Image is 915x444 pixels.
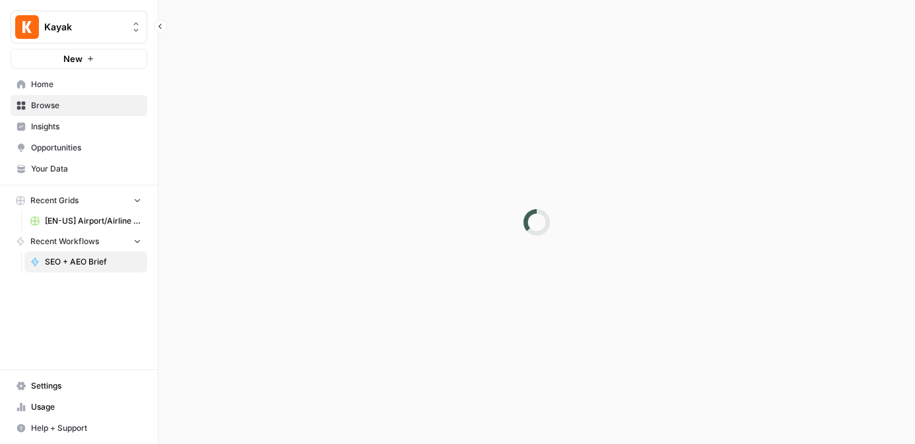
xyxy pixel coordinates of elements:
a: [EN-US] Airport/Airline Content Refresh [24,210,147,232]
a: Usage [11,396,147,418]
span: Kayak [44,20,124,34]
button: New [11,49,147,69]
button: Help + Support [11,418,147,439]
a: Your Data [11,158,147,179]
span: New [63,52,83,65]
span: Settings [31,380,141,392]
a: SEO + AEO Brief [24,251,147,272]
a: Opportunities [11,137,147,158]
a: Insights [11,116,147,137]
a: Settings [11,375,147,396]
span: Your Data [31,163,141,175]
span: Recent Grids [30,195,79,206]
img: Kayak Logo [15,15,39,39]
button: Recent Workflows [11,232,147,251]
span: Home [31,79,141,90]
span: [EN-US] Airport/Airline Content Refresh [45,215,141,227]
button: Workspace: Kayak [11,11,147,44]
button: Recent Grids [11,191,147,210]
a: Home [11,74,147,95]
span: Recent Workflows [30,236,99,247]
span: Insights [31,121,141,133]
span: SEO + AEO Brief [45,256,141,268]
a: Browse [11,95,147,116]
span: Browse [31,100,141,111]
span: Help + Support [31,422,141,434]
span: Usage [31,401,141,413]
span: Opportunities [31,142,141,154]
